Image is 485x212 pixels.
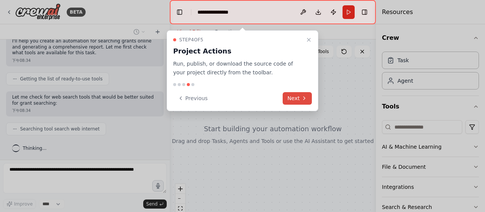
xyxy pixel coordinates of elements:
[173,46,303,57] h3: Project Actions
[173,92,212,105] button: Previous
[174,7,185,17] button: Hide left sidebar
[173,60,303,77] p: Run, publish, or download the source code of your project directly from the toolbar.
[283,92,312,105] button: Next
[304,35,313,44] button: Close walkthrough
[179,37,203,43] span: Step 4 of 5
